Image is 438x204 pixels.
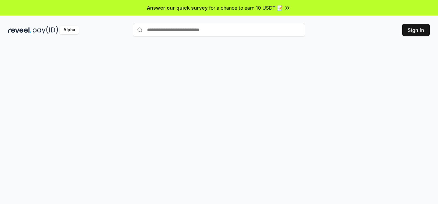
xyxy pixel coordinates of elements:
[209,4,283,11] span: for a chance to earn 10 USDT 📝
[402,24,430,36] button: Sign In
[33,26,58,34] img: pay_id
[147,4,208,11] span: Answer our quick survey
[8,26,31,34] img: reveel_dark
[60,26,79,34] div: Alpha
